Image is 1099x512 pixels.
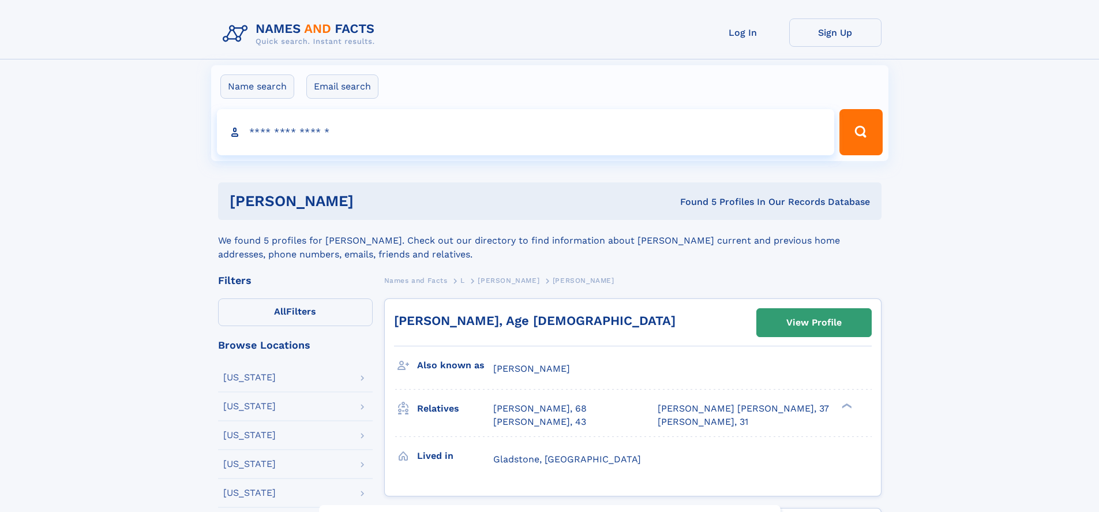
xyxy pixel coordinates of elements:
[478,276,539,285] span: [PERSON_NAME]
[218,18,384,50] img: Logo Names and Facts
[493,416,586,428] a: [PERSON_NAME], 43
[517,196,870,208] div: Found 5 Profiles In Our Records Database
[223,373,276,382] div: [US_STATE]
[493,402,587,415] a: [PERSON_NAME], 68
[223,431,276,440] div: [US_STATE]
[218,275,373,286] div: Filters
[306,74,378,99] label: Email search
[223,488,276,498] div: [US_STATE]
[553,276,614,285] span: [PERSON_NAME]
[218,298,373,326] label: Filters
[839,402,853,410] div: ❯
[230,194,517,208] h1: [PERSON_NAME]
[460,273,465,287] a: L
[384,273,448,287] a: Names and Facts
[757,309,871,337] a: View Profile
[839,109,882,155] button: Search Button
[417,399,493,418] h3: Relatives
[789,18,882,47] a: Sign Up
[493,363,570,374] span: [PERSON_NAME]
[786,309,842,336] div: View Profile
[223,402,276,411] div: [US_STATE]
[478,273,539,287] a: [PERSON_NAME]
[658,416,748,428] a: [PERSON_NAME], 31
[697,18,789,47] a: Log In
[658,402,829,415] a: [PERSON_NAME] [PERSON_NAME], 37
[417,446,493,466] h3: Lived in
[223,459,276,469] div: [US_STATE]
[220,74,294,99] label: Name search
[417,356,493,375] h3: Also known as
[217,109,835,155] input: search input
[218,220,882,261] div: We found 5 profiles for [PERSON_NAME]. Check out our directory to find information about [PERSON_...
[274,306,286,317] span: All
[394,313,676,328] a: [PERSON_NAME], Age [DEMOGRAPHIC_DATA]
[460,276,465,285] span: L
[493,454,641,465] span: Gladstone, [GEOGRAPHIC_DATA]
[218,340,373,350] div: Browse Locations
